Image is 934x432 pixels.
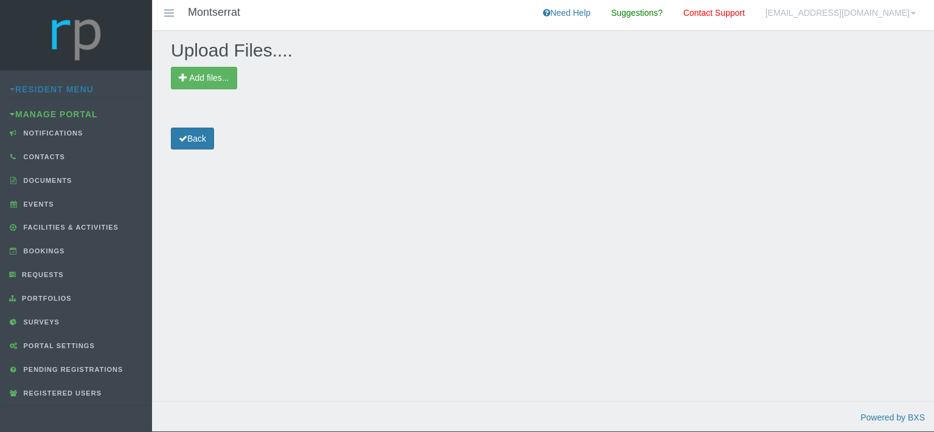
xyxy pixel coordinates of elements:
[171,128,214,150] a: Back
[21,177,72,184] span: Documents
[10,109,98,119] a: Manage Portal
[21,224,119,231] span: Facilities & Activities
[19,271,64,278] span: Requests
[21,318,60,326] span: Surveys
[188,7,240,19] h4: Montserrat
[171,40,916,60] h2: Upload Files....
[10,84,94,94] a: Resident Menu
[21,366,123,373] span: Pending Registrations
[860,413,925,422] a: Powered by BXS
[21,247,65,255] span: Bookings
[21,153,65,160] span: Contacts
[189,73,229,83] span: Add files...
[21,342,95,349] span: Portal Settings
[21,129,83,137] span: Notifications
[21,389,102,397] span: Registered Users
[19,295,72,302] span: Portfolios
[21,201,54,208] span: Events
